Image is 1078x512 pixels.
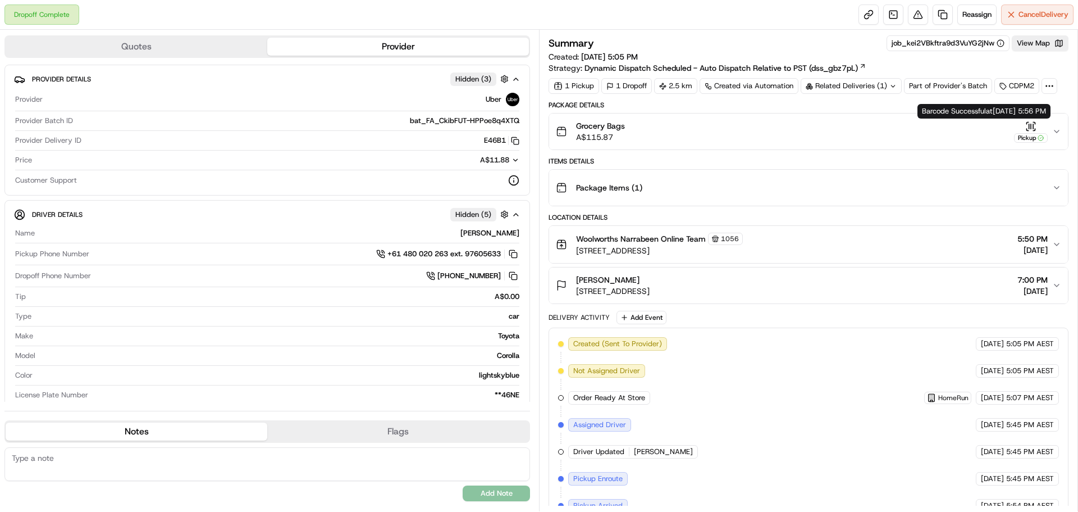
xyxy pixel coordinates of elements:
span: [DATE] [1017,244,1048,256]
span: Knowledge Base [22,163,86,174]
span: 5:45 PM AEST [1006,420,1054,430]
div: Location Details [549,213,1068,222]
div: 💻 [95,164,104,173]
span: [DATE] [981,366,1004,376]
button: Reassign [957,4,997,25]
a: Dynamic Dispatch Scheduled - Auto Dispatch Relative to PST (dss_gbz7pL) [584,62,866,74]
div: car [36,311,519,321]
span: 5:45 PM AEST [1006,474,1054,484]
span: Provider Delivery ID [15,135,81,146]
span: 5:07 PM AEST [1006,393,1054,403]
span: Created (Sent To Provider) [573,339,662,349]
button: Driver DetailsHidden (5) [14,205,520,224]
button: Pickup [1014,121,1048,143]
span: [DATE] [981,393,1004,403]
span: A$11.88 [480,155,509,165]
span: Woolworths Narrabeen Online Team [576,233,706,244]
div: Package Details [549,101,1068,110]
div: CDPM2 [994,78,1039,94]
span: Assigned Driver [573,420,626,430]
button: Flags [267,423,529,441]
span: Package Items ( 1 ) [576,182,642,193]
span: +61 480 020 263 ext. 97605633 [387,249,501,259]
span: Driver Updated [573,447,624,457]
span: Customer Support [15,175,77,185]
span: Hidden ( 3 ) [455,74,491,84]
button: CancelDelivery [1001,4,1074,25]
button: Quotes [6,38,267,56]
button: Woolworths Narrabeen Online Team1056[STREET_ADDRESS]5:50 PM[DATE] [549,226,1068,263]
button: [PERSON_NAME][STREET_ADDRESS]7:00 PM[DATE] [549,268,1068,303]
button: Package Items (1) [549,170,1068,206]
span: [DATE] [981,501,1004,511]
div: 2.5 km [654,78,697,94]
span: Color [15,370,33,380]
span: Tip [15,292,26,302]
button: Notes [6,423,267,441]
button: Hidden (5) [450,207,511,221]
span: [DATE] [981,339,1004,349]
span: Order Ready At Store [573,393,645,403]
span: Not Assigned Driver [573,366,640,376]
span: [DATE] [981,474,1004,484]
a: Created via Automation [700,78,798,94]
img: Nash [11,11,34,34]
div: Items Details [549,157,1068,166]
div: Related Deliveries (1) [801,78,902,94]
span: Pickup Arrived [573,501,623,511]
div: Start new chat [38,107,184,119]
img: uber-new-logo.jpeg [506,93,519,106]
span: Model [15,351,35,361]
span: [STREET_ADDRESS] [576,286,650,297]
span: Cancel Delivery [1018,10,1068,20]
span: [DATE] [981,420,1004,430]
span: Hidden ( 5 ) [455,210,491,220]
span: Price [15,155,32,165]
span: Make [15,331,33,341]
button: A$11.88 [421,155,519,165]
span: [PHONE_NUMBER] [437,271,501,281]
span: 1056 [721,234,739,243]
a: [PHONE_NUMBER] [426,270,519,282]
span: Name [15,228,35,238]
span: [DATE] [1017,286,1048,297]
span: Dynamic Dispatch Scheduled - Auto Dispatch Relative to PST (dss_gbz7pL) [584,62,858,74]
a: Powered byPylon [79,190,136,199]
span: License Plate Number [15,390,88,400]
button: job_kei2VBkftra9d3VuYG2jNw [892,38,1004,48]
input: Got a question? Start typing here... [29,73,202,84]
span: Pickup Enroute [573,474,623,484]
div: We're available if you need us! [38,119,142,128]
button: Add Event [616,311,666,324]
span: Uber [486,94,501,105]
button: Provider [267,38,529,56]
span: at [DATE] 5:56 PM [986,106,1046,116]
p: Welcome 👋 [11,45,204,63]
span: Pickup Phone Number [15,249,89,259]
div: lightskyblue [37,370,519,380]
button: +61 480 020 263 ext. 97605633 [376,248,519,260]
span: Provider [15,94,43,105]
button: Provider DetailsHidden (3) [14,70,520,88]
span: 5:05 PM AEST [1006,366,1054,376]
span: Driver Details [32,210,83,219]
div: 📗 [11,164,20,173]
span: 5:54 PM AEST [1006,501,1054,511]
button: Grocery BagsA$115.87Pickup [549,114,1068,149]
span: Reassign [962,10,992,20]
div: 1 Pickup [549,78,599,94]
button: Hidden (3) [450,72,511,86]
span: [PERSON_NAME] [634,447,693,457]
button: View Map [1012,35,1068,51]
span: API Documentation [106,163,180,174]
div: 1 Dropoff [601,78,652,94]
div: Pickup [1014,133,1048,143]
span: Dropoff Phone Number [15,271,91,281]
div: Barcode Successful [917,104,1050,119]
span: 5:50 PM [1017,233,1048,244]
span: 5:05 PM AEST [1006,339,1054,349]
span: A$115.87 [576,132,625,143]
